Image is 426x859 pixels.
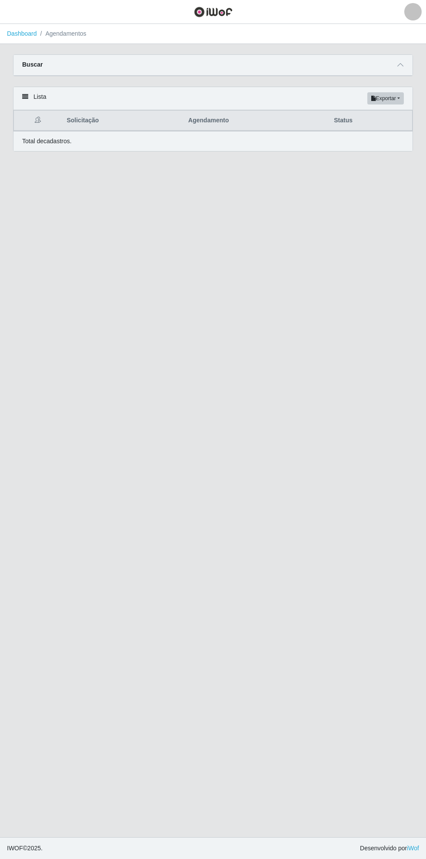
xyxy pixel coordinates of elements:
[61,111,183,131] th: Solicitação
[13,87,413,110] div: Lista
[194,7,233,17] img: CoreUI Logo
[407,845,419,852] a: iWof
[367,92,404,104] button: Exportar
[22,61,43,68] strong: Buscar
[22,137,72,146] p: Total de cadastros.
[329,111,412,131] th: Status
[37,29,87,38] li: Agendamentos
[7,845,23,852] span: IWOF
[183,111,329,131] th: Agendamento
[360,844,419,853] span: Desenvolvido por
[7,844,43,853] span: © 2025 .
[7,30,37,37] a: Dashboard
